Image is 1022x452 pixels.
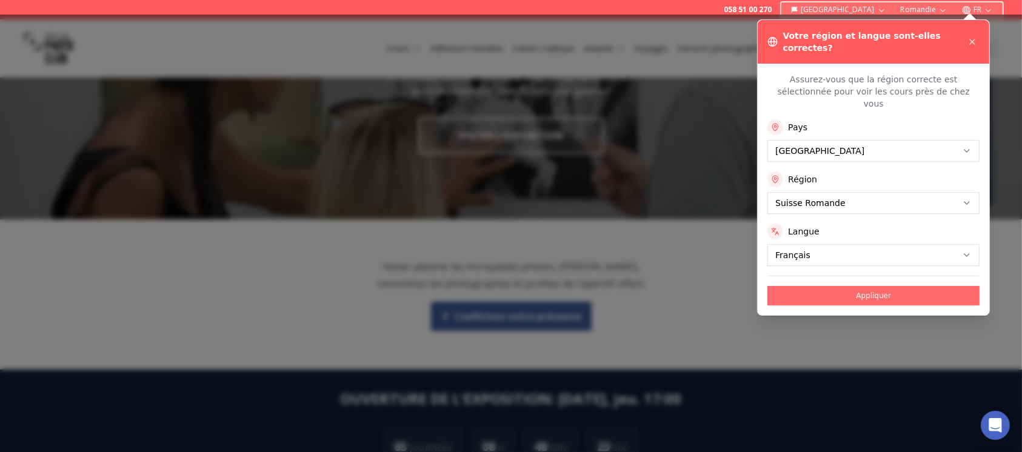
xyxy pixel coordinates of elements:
[767,73,980,110] p: Assurez-vous que la région correcte est sélectionnée pour voir les cours près de chez vous
[724,5,772,15] a: 058 51 00 270
[786,2,891,17] button: [GEOGRAPHIC_DATA]
[896,2,952,17] button: Romandie
[783,30,966,54] h3: Votre région et langue sont-elles correctes?
[767,286,980,305] button: Appliquer
[788,121,807,133] label: Pays
[957,2,998,17] button: FR
[788,225,820,238] label: Langue
[788,173,817,185] label: Région
[981,411,1010,440] div: Open Intercom Messenger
